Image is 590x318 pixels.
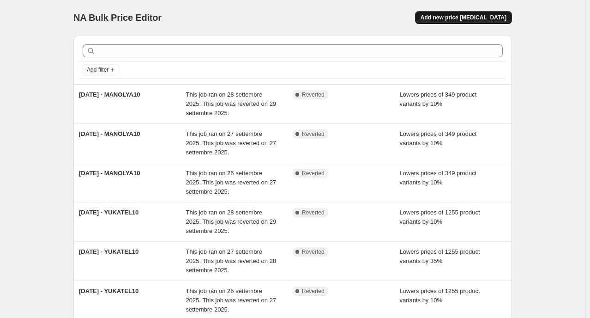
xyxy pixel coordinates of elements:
[400,248,480,264] span: Lowers prices of 1255 product variants by 35%
[186,130,277,156] span: This job ran on 27 settembre 2025. This job was reverted on 27 settembre 2025.
[79,170,140,177] span: [DATE] - MANOLYA10
[400,130,477,147] span: Lowers prices of 349 product variants by 10%
[302,130,325,138] span: Reverted
[186,209,277,234] span: This job ran on 28 settembre 2025. This job was reverted on 29 settembre 2025.
[186,287,277,313] span: This job ran on 26 settembre 2025. This job was reverted on 27 settembre 2025.
[79,248,138,255] span: [DATE] - YUKATEL10
[302,170,325,177] span: Reverted
[421,14,506,21] span: Add new price [MEDICAL_DATA]
[186,170,277,195] span: This job ran on 26 settembre 2025. This job was reverted on 27 settembre 2025.
[79,209,138,216] span: [DATE] - YUKATEL10
[302,91,325,98] span: Reverted
[79,287,138,294] span: [DATE] - YUKATEL10
[79,130,140,137] span: [DATE] - MANOLYA10
[400,170,477,186] span: Lowers prices of 349 product variants by 10%
[302,209,325,216] span: Reverted
[79,91,140,98] span: [DATE] - MANOLYA10
[302,287,325,295] span: Reverted
[400,91,477,107] span: Lowers prices of 349 product variants by 10%
[73,12,162,23] span: NA Bulk Price Editor
[415,11,512,24] button: Add new price [MEDICAL_DATA]
[87,66,108,73] span: Add filter
[302,248,325,256] span: Reverted
[186,91,277,116] span: This job ran on 28 settembre 2025. This job was reverted on 29 settembre 2025.
[186,248,277,274] span: This job ran on 27 settembre 2025. This job was reverted on 28 settembre 2025.
[83,64,120,75] button: Add filter
[400,287,480,304] span: Lowers prices of 1255 product variants by 10%
[400,209,480,225] span: Lowers prices of 1255 product variants by 10%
